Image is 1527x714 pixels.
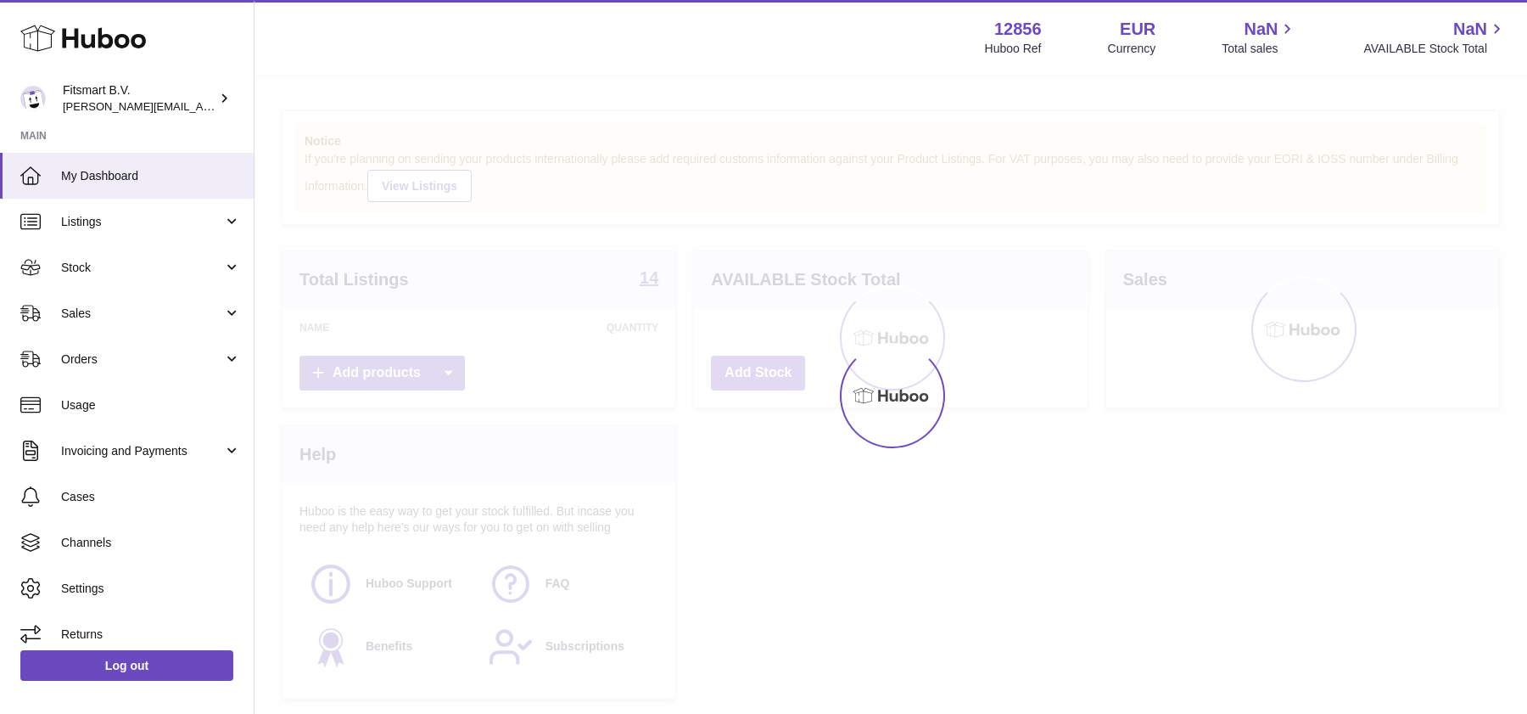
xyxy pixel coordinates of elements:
[61,489,241,505] span: Cases
[61,627,241,643] span: Returns
[61,306,223,322] span: Sales
[1244,18,1278,41] span: NaN
[63,82,215,115] div: Fitsmart B.V.
[1222,41,1297,57] span: Total sales
[1453,18,1487,41] span: NaN
[61,260,223,276] span: Stock
[985,41,1042,57] div: Huboo Ref
[1120,18,1155,41] strong: EUR
[61,351,223,368] span: Orders
[61,581,241,597] span: Settings
[994,18,1042,41] strong: 12856
[63,99,340,113] span: [PERSON_NAME][EMAIL_ADDRESS][DOMAIN_NAME]
[61,535,241,551] span: Channels
[1222,18,1297,57] a: NaN Total sales
[61,168,241,184] span: My Dashboard
[1363,41,1507,57] span: AVAILABLE Stock Total
[20,86,46,111] img: jonathan@leaderoo.com
[20,650,233,681] a: Log out
[1363,18,1507,57] a: NaN AVAILABLE Stock Total
[61,443,223,459] span: Invoicing and Payments
[61,214,223,230] span: Listings
[1108,41,1156,57] div: Currency
[61,397,241,413] span: Usage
